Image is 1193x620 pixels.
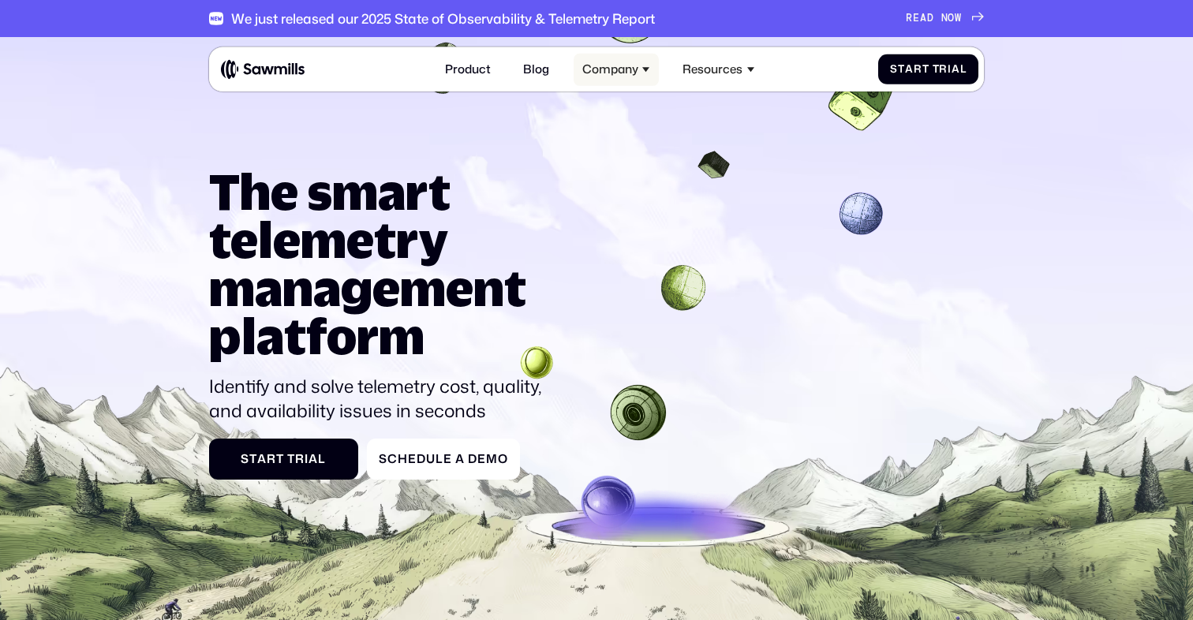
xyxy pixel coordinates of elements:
[906,12,913,24] span: R
[941,12,948,24] span: N
[674,54,763,86] div: Resources
[933,63,940,76] span: T
[468,452,477,466] span: D
[906,12,984,24] a: READNOW
[477,452,486,466] span: e
[367,439,520,480] a: ScheduleaDemo
[683,62,742,77] div: Resources
[955,12,962,24] span: W
[209,439,358,480] a: StartTrial
[582,62,638,77] div: Company
[948,63,952,76] span: i
[436,452,443,466] span: l
[276,452,284,466] span: t
[287,452,295,466] span: T
[209,167,555,360] h1: The smart telemetry management platform
[922,63,929,76] span: t
[436,54,499,86] a: Product
[898,63,905,76] span: t
[209,374,555,424] p: Identify and solve telemetry cost, quality, and availability issues in seconds
[939,63,948,76] span: r
[927,12,934,24] span: D
[398,452,408,466] span: h
[920,12,927,24] span: A
[913,12,920,24] span: E
[952,63,960,76] span: a
[309,452,318,466] span: a
[443,452,452,466] span: e
[408,452,417,466] span: e
[417,452,426,466] span: d
[295,452,305,466] span: r
[257,452,267,466] span: a
[267,452,276,466] span: r
[305,452,309,466] span: i
[455,452,465,466] span: a
[426,452,436,466] span: u
[486,452,498,466] span: m
[387,452,398,466] span: c
[890,63,898,76] span: S
[514,54,559,86] a: Blog
[878,54,978,85] a: StartTrial
[948,12,955,24] span: O
[249,452,257,466] span: t
[574,54,659,86] div: Company
[498,452,508,466] span: o
[231,10,655,26] div: We just released our 2025 State of Observability & Telemetry Report
[960,63,967,76] span: l
[241,452,249,466] span: S
[379,452,387,466] span: S
[318,452,326,466] span: l
[914,63,922,76] span: r
[905,63,914,76] span: a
